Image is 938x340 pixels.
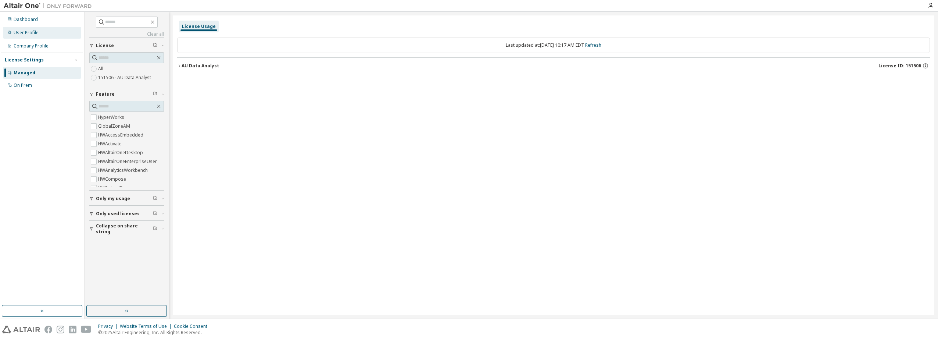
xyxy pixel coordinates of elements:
span: Only used licenses [96,211,140,217]
label: HWAnalyticsWorkbench [98,166,149,175]
div: AU Data Analyst [182,63,219,69]
label: 151506 - AU Data Analyst [98,73,153,82]
a: Refresh [585,42,601,48]
div: On Prem [14,82,32,88]
span: Collapse on share string [96,223,153,235]
label: HWAccessEmbedded [98,131,145,139]
button: Only my usage [89,191,164,207]
div: License Settings [5,57,44,63]
div: Company Profile [14,43,49,49]
button: Only used licenses [89,206,164,222]
div: Dashboard [14,17,38,22]
span: Clear filter [153,226,157,232]
p: © 2025 Altair Engineering, Inc. All Rights Reserved. [98,329,212,336]
img: linkedin.svg [69,326,76,333]
label: HWAltairOneEnterpriseUser [98,157,158,166]
label: HWAltairOneDesktop [98,148,144,157]
img: facebook.svg [44,326,52,333]
span: License [96,43,114,49]
img: youtube.svg [81,326,92,333]
span: Only my usage [96,196,130,202]
img: Altair One [4,2,96,10]
div: Privacy [98,323,120,329]
span: Clear filter [153,91,157,97]
div: User Profile [14,30,39,36]
button: AU Data AnalystLicense ID: 151506 [177,58,930,74]
span: Feature [96,91,115,97]
img: altair_logo.svg [2,326,40,333]
img: instagram.svg [57,326,64,333]
div: Cookie Consent [174,323,212,329]
label: All [98,64,105,73]
div: Website Terms of Use [120,323,174,329]
span: Clear filter [153,211,157,217]
label: HWEmbedBasic [98,184,133,192]
button: Feature [89,86,164,102]
span: License ID: 151506 [878,63,921,69]
div: Managed [14,70,35,76]
label: GlobalZoneAM [98,122,132,131]
span: Clear filter [153,196,157,202]
label: HWActivate [98,139,123,148]
div: Last updated at: [DATE] 10:17 AM EDT [177,38,930,53]
div: License Usage [182,24,216,29]
button: Collapse on share string [89,221,164,237]
span: Clear filter [153,43,157,49]
label: HyperWorks [98,113,126,122]
button: License [89,38,164,54]
a: Clear all [89,31,164,37]
label: HWCompose [98,175,128,184]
